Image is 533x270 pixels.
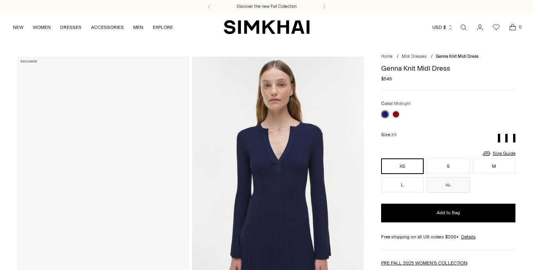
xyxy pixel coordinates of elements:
a: PRE FALL 2025 WOMEN'S COLLECTION [381,260,467,266]
span: Midnight [394,101,411,106]
button: M [473,158,515,174]
a: Go to the account page [472,20,488,35]
a: Wishlist [488,20,504,35]
span: XS [391,132,397,137]
a: Home [381,54,392,59]
a: Size Guide [482,149,515,158]
a: SIMKHAI [224,20,310,35]
a: WOMEN [33,19,51,36]
a: Midi Dresses [402,54,426,59]
span: $545 [381,75,392,82]
button: USD $ [432,19,453,36]
a: Open cart modal [505,20,521,35]
a: DRESSES [60,19,82,36]
span: 0 [517,23,524,30]
a: Details [461,233,476,240]
h1: Genna Knit Midi Dress [381,65,515,72]
div: / [431,53,433,60]
a: Open search modal [456,20,471,35]
button: L [381,177,424,193]
a: NEW [13,19,23,36]
a: EXPLORE [153,19,173,36]
button: S [427,158,469,174]
button: XL [427,177,469,193]
div: / [397,53,399,60]
span: Add to Bag [437,210,460,216]
button: Add to Bag [381,204,515,222]
div: Free shipping on all US orders $200+ [381,233,515,240]
a: ACCESSORIES [91,19,124,36]
a: Discover the new Fall Collection [237,4,297,10]
span: Genna Knit Midi Dress [436,54,478,59]
label: Color: [381,100,411,107]
button: XS [381,158,424,174]
a: MEN [133,19,143,36]
label: Size: [381,131,397,139]
nav: breadcrumbs [381,53,515,60]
